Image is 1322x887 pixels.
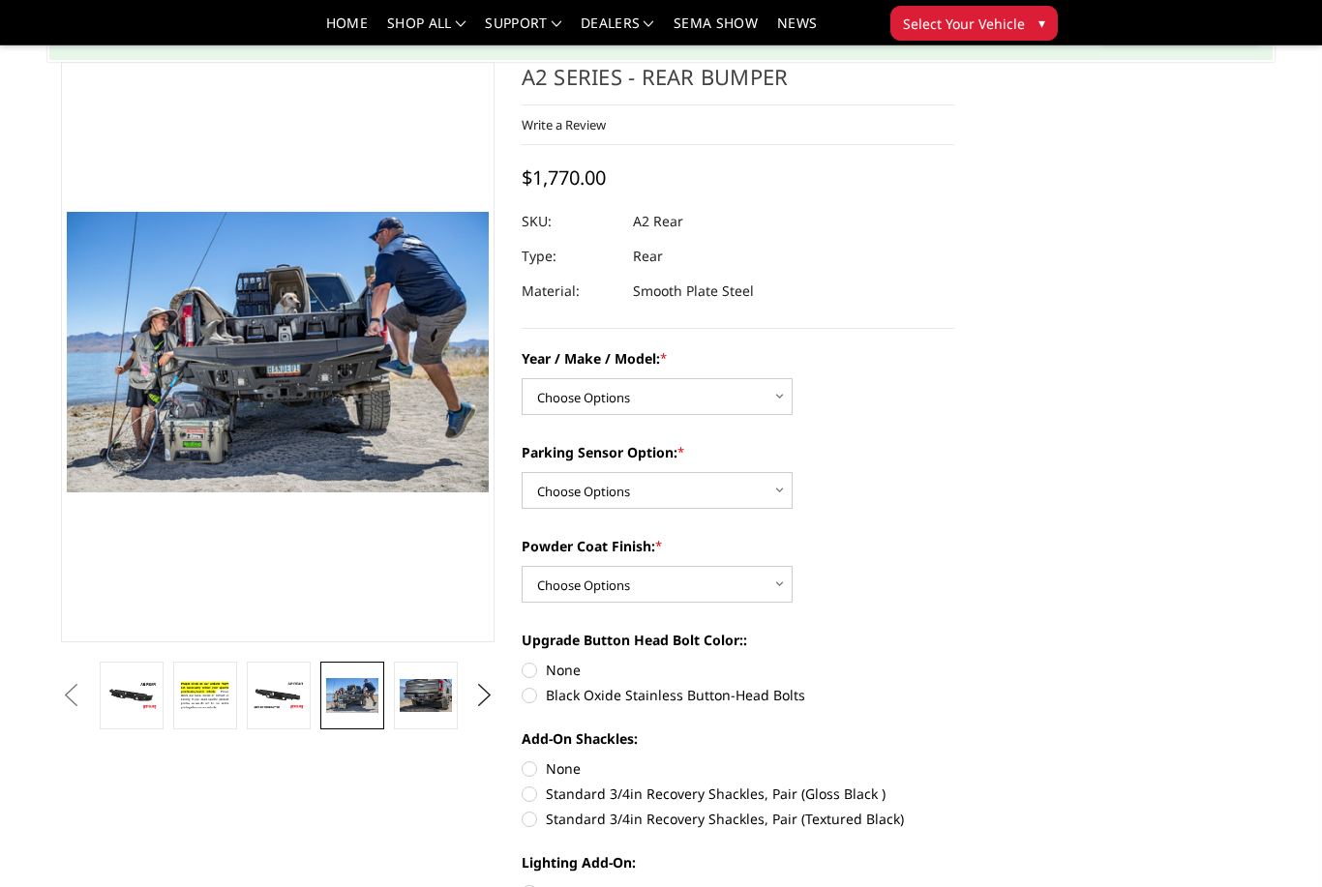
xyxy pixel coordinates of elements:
button: Previous [56,681,85,710]
a: SEMA Show [674,16,758,44]
label: Upgrade Button Head Bolt Color:: [522,630,955,650]
dt: SKU: [522,204,618,239]
h1: A2 Series - Rear Bumper [522,62,955,105]
label: Standard 3/4in Recovery Shackles, Pair (Textured Black) [522,809,955,829]
dt: Type: [522,239,618,274]
iframe: Chat Widget [1225,794,1322,887]
a: A2 Series - Rear Bumper [61,62,495,642]
button: Next [469,681,498,710]
a: Dealers [581,16,654,44]
label: None [522,660,955,680]
img: A2 Series - Rear Bumper [253,681,305,710]
a: News [777,16,817,44]
dt: Material: [522,274,618,309]
label: Lighting Add-On: [522,852,955,872]
a: Write a Review [522,116,606,133]
img: A2 Series - Rear Bumper [400,679,452,713]
label: Parking Sensor Option: [522,442,955,462]
img: A2 Series - Rear Bumper [179,678,231,714]
a: Support [485,16,561,44]
dd: A2 Rear [633,204,683,239]
label: None [522,758,955,779]
button: Select Your Vehicle [890,6,1058,41]
label: Black Oxide Stainless Button-Head Bolts [522,685,955,705]
span: ▾ [1038,13,1045,33]
label: Powder Coat Finish: [522,536,955,556]
span: $1,770.00 [522,164,606,191]
label: Standard 3/4in Recovery Shackles, Pair (Gloss Black ) [522,784,955,804]
a: shop all [387,16,466,44]
dd: Smooth Plate Steel [633,274,754,309]
label: Year / Make / Model: [522,348,955,369]
dd: Rear [633,239,663,274]
a: Home [326,16,368,44]
label: Add-On Shackles: [522,728,955,749]
img: A2 Series - Rear Bumper [326,678,378,713]
span: Select Your Vehicle [903,14,1025,34]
